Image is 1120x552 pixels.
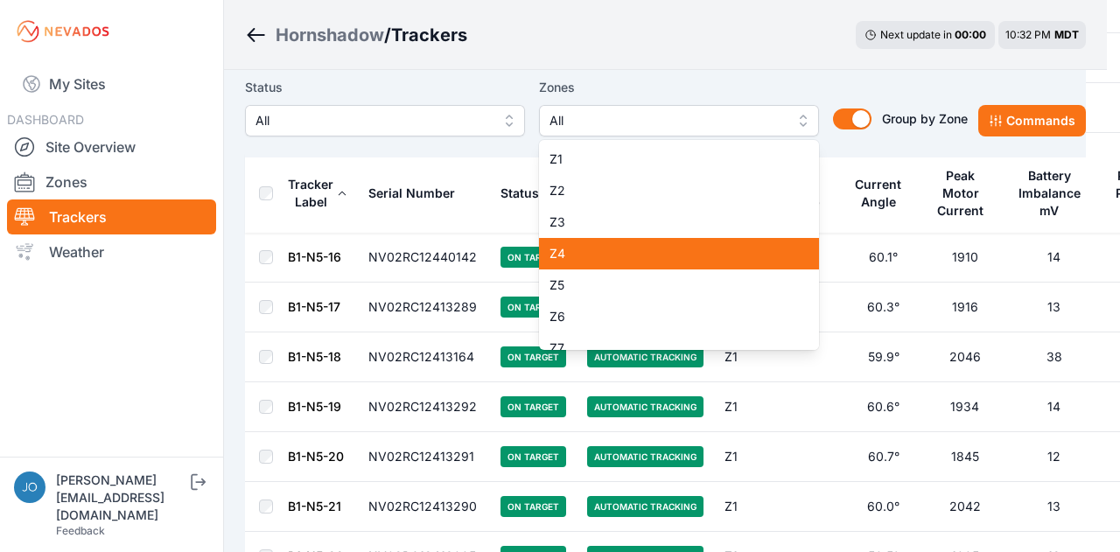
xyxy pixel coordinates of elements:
span: Z3 [549,213,787,231]
span: Z7 [549,339,787,357]
div: All [539,140,819,350]
span: Z6 [549,308,787,325]
span: Z4 [549,245,787,262]
span: Z2 [549,182,787,199]
span: All [549,110,784,131]
span: Z1 [549,150,787,168]
span: Z5 [549,276,787,294]
button: All [539,105,819,136]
